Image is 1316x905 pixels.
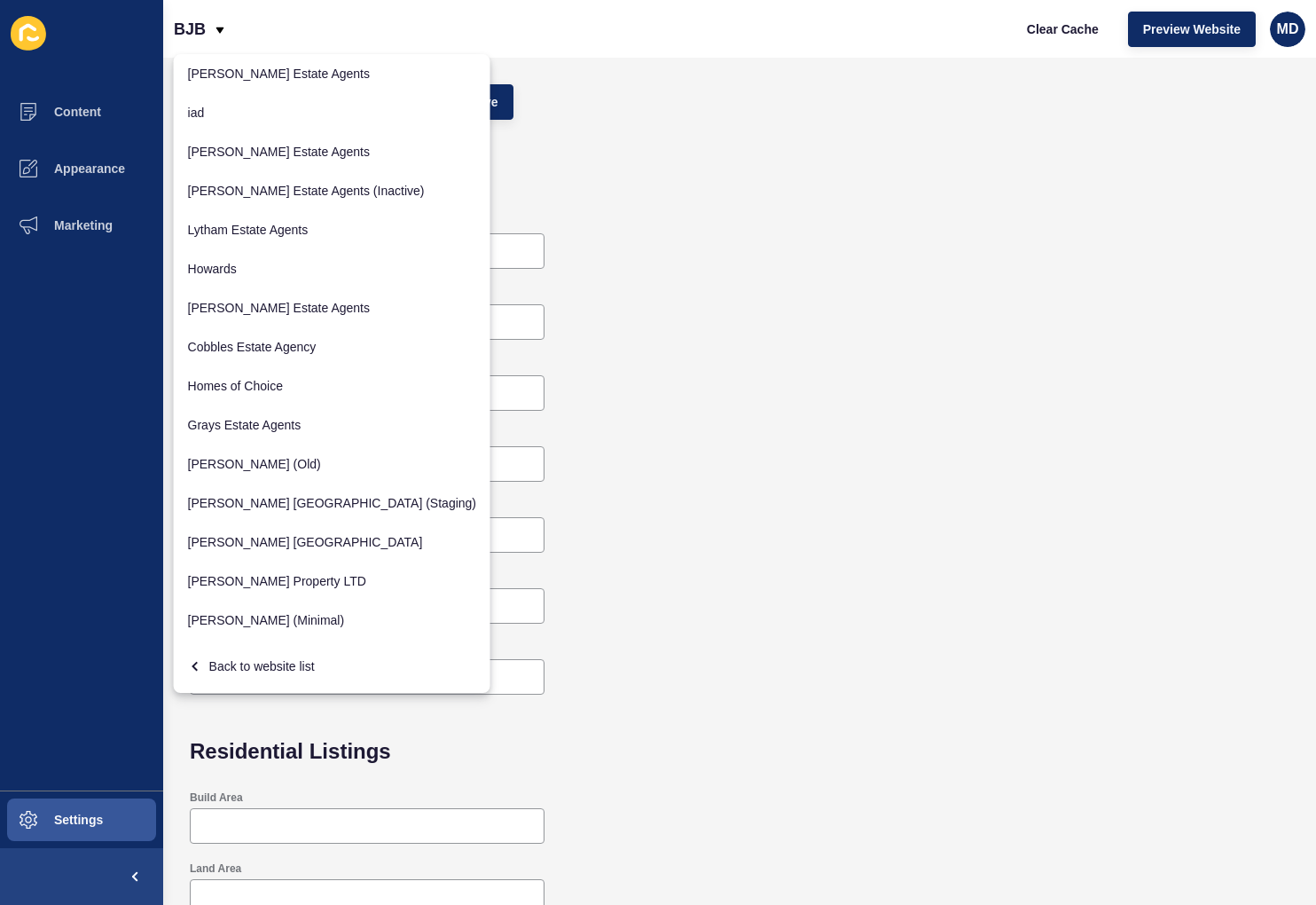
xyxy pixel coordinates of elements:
[174,366,490,405] a: Homes of Choice
[1128,12,1256,47] button: Preview Website
[174,562,490,601] a: [PERSON_NAME] Property LTD
[190,791,243,805] label: Build Area
[174,54,490,93] a: [PERSON_NAME] Estate Agents
[174,445,490,484] a: [PERSON_NAME] (Old)
[188,650,476,682] div: Back to website list
[174,405,490,445] a: Grays Estate Agents
[174,249,490,288] a: Howards
[1143,20,1241,38] span: Preview Website
[174,484,490,523] a: [PERSON_NAME] [GEOGRAPHIC_DATA] (Staging)
[174,601,490,640] a: [PERSON_NAME] (Minimal)
[190,862,241,876] label: Land Area
[190,164,1298,189] h1: Listing Status
[1012,12,1114,47] button: Clear Cache
[174,210,490,249] a: Lytham Estate Agents
[190,739,1298,764] h1: Residential Listings
[174,327,490,366] a: Cobbles Estate Agency
[174,171,490,210] a: [PERSON_NAME] Estate Agents (Inactive)
[469,93,498,111] span: Save
[174,523,490,562] a: [PERSON_NAME] [GEOGRAPHIC_DATA]
[174,7,206,51] p: BJB
[1027,20,1099,38] span: Clear Cache
[1277,20,1299,38] span: MD
[174,93,490,132] a: iad
[174,132,490,171] a: [PERSON_NAME] Estate Agents
[174,288,490,327] a: [PERSON_NAME] Estate Agents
